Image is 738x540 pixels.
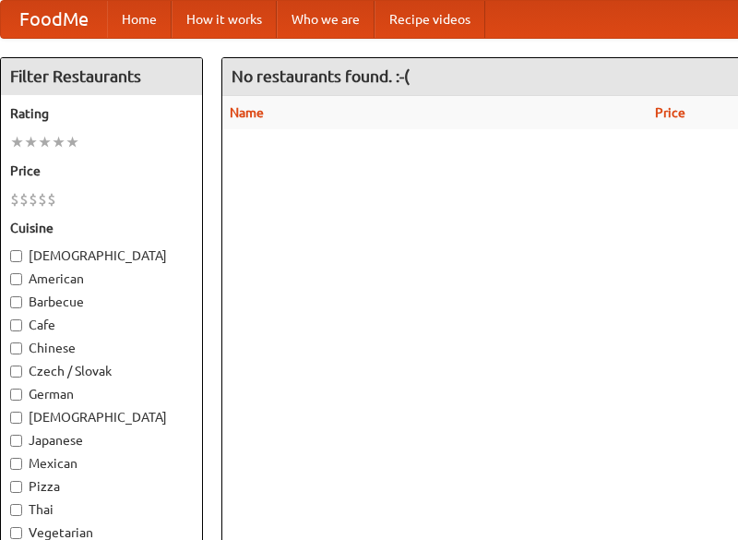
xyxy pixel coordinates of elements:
li: ★ [38,132,52,152]
input: Mexican [10,458,22,470]
input: Vegetarian [10,527,22,539]
input: American [10,273,22,285]
li: $ [29,189,38,210]
li: ★ [52,132,65,152]
label: Thai [10,500,193,519]
a: How it works [172,1,277,38]
input: Japanese [10,435,22,447]
label: [DEMOGRAPHIC_DATA] [10,408,193,426]
label: Pizza [10,477,193,496]
label: Chinese [10,339,193,357]
input: Thai [10,504,22,516]
label: Mexican [10,454,193,473]
input: Cafe [10,319,22,331]
label: German [10,385,193,403]
li: ★ [10,132,24,152]
li: $ [38,189,47,210]
label: American [10,270,193,288]
li: $ [10,189,19,210]
label: Barbecue [10,293,193,311]
a: Who we are [277,1,375,38]
input: Barbecue [10,296,22,308]
h5: Price [10,162,193,180]
input: German [10,389,22,401]
input: [DEMOGRAPHIC_DATA] [10,250,22,262]
li: $ [47,189,56,210]
input: [DEMOGRAPHIC_DATA] [10,412,22,424]
a: Recipe videos [375,1,485,38]
li: ★ [65,132,79,152]
h5: Rating [10,104,193,123]
h5: Cuisine [10,219,193,237]
label: Czech / Slovak [10,362,193,380]
input: Chinese [10,342,22,354]
a: Name [230,105,264,120]
ng-pluralize: No restaurants found. :-( [232,67,410,85]
a: Price [655,105,685,120]
a: Home [107,1,172,38]
a: FoodMe [1,1,107,38]
label: Japanese [10,431,193,450]
li: $ [19,189,29,210]
input: Pizza [10,481,22,493]
label: Cafe [10,316,193,334]
label: [DEMOGRAPHIC_DATA] [10,246,193,265]
li: ★ [24,132,38,152]
h4: Filter Restaurants [1,58,202,95]
input: Czech / Slovak [10,366,22,378]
